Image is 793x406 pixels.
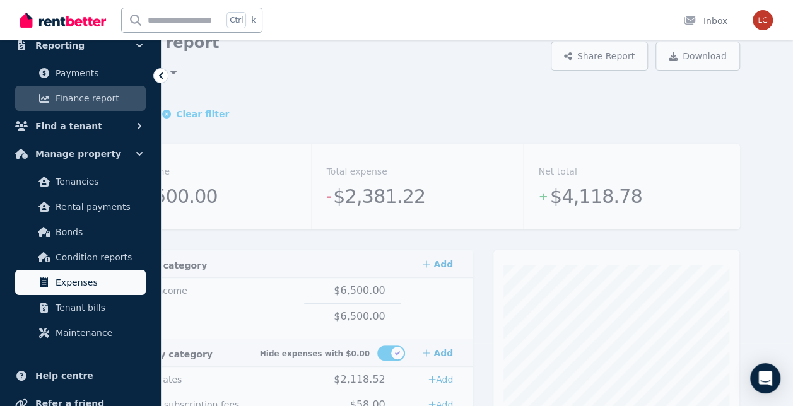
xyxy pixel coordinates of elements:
[15,320,146,345] a: Maintenance
[35,119,102,134] span: Find a tenant
[35,146,121,161] span: Manage property
[35,38,85,53] span: Reporting
[56,300,141,315] span: Tenant bills
[15,219,146,245] a: Bonds
[655,42,740,71] button: Download
[15,169,146,194] a: Tenancies
[162,108,229,120] button: Clear filter
[56,174,141,189] span: Tenancies
[226,12,246,28] span: Ctrl
[10,141,151,166] button: Manage property
[551,42,648,71] button: Share Report
[539,164,577,179] dt: Net total
[418,340,458,366] a: Add
[683,14,727,27] div: Inbox
[550,184,642,209] span: $4,118.78
[15,86,146,111] a: Finance report
[56,275,141,290] span: Expenses
[251,15,256,25] span: k
[10,113,151,139] button: Find a tenant
[10,363,151,388] a: Help centre
[753,10,773,30] img: Liberty Cramer
[15,61,146,86] a: Payments
[35,368,93,383] span: Help centre
[333,184,425,209] span: $2,381.22
[750,363,780,393] div: Open Intercom Messenger
[418,252,458,277] a: Add
[15,245,146,270] a: Condition reports
[56,199,141,214] span: Rental payments
[327,164,387,179] dt: Total expense
[334,310,385,322] span: $6,500.00
[334,284,385,296] span: $6,500.00
[539,188,548,206] span: +
[56,250,141,265] span: Condition reports
[423,369,458,390] a: Add
[114,164,170,179] dt: Total income
[126,184,218,209] span: $6,500.00
[15,270,146,295] a: Expenses
[56,91,141,106] span: Finance report
[56,224,141,240] span: Bonds
[15,194,146,219] a: Rental payments
[20,11,106,30] img: RentBetter
[327,188,331,206] span: -
[56,66,141,81] span: Payments
[56,325,141,340] span: Maintenance
[10,33,151,58] button: Reporting
[260,349,370,358] span: Hide expenses with $0.00
[15,295,146,320] a: Tenant bills
[334,373,385,385] span: $2,118.52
